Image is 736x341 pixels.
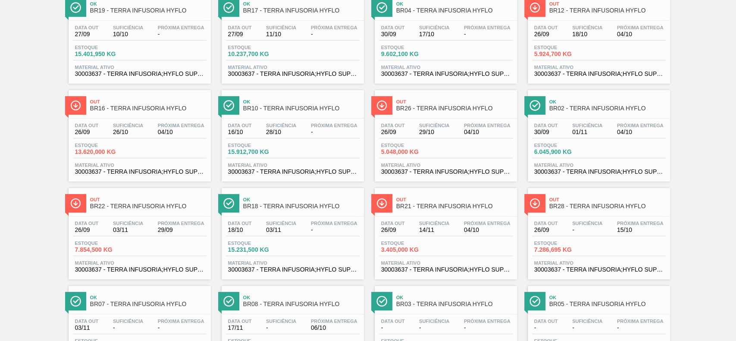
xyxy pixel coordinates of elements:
[368,84,521,181] a: ÍconeOutBR26 - TERRA INFUSORIA HYFLOData out26/09Suficiência29/10Próxima Entrega04/10Estoque5.048...
[266,325,296,331] span: -
[90,7,207,14] span: BR19 - TERRA INFUSORIA HYFLO
[534,163,664,168] span: Material ativo
[381,31,405,38] span: 30/09
[311,31,357,38] span: -
[228,31,252,38] span: 27/09
[70,100,81,111] img: Ícone
[381,45,442,50] span: Estoque
[381,247,442,253] span: 3.405,000 KG
[572,319,602,324] span: Suficiência
[228,149,288,155] span: 15.912,700 KG
[381,266,511,273] span: 30003637 - TERRA INFUSORIA;HYFLO SUPER CEL
[464,25,511,30] span: Próxima Entrega
[529,198,540,209] img: Ícone
[228,129,252,135] span: 16/10
[113,123,143,128] span: Suficiência
[534,65,664,70] span: Material ativo
[266,227,296,233] span: 03/11
[311,129,357,135] span: -
[243,295,360,300] span: Ok
[419,227,449,233] span: 14/11
[534,129,558,135] span: 30/09
[381,123,405,128] span: Data out
[381,221,405,226] span: Data out
[228,25,252,30] span: Data out
[464,123,511,128] span: Próxima Entrega
[266,319,296,324] span: Suficiência
[464,129,511,135] span: 04/10
[243,1,360,6] span: Ok
[534,247,595,253] span: 7.286,695 KG
[529,100,540,111] img: Ícone
[158,129,204,135] span: 04/10
[381,129,405,135] span: 26/09
[464,319,511,324] span: Próxima Entrega
[381,325,405,331] span: -
[75,227,99,233] span: 26/09
[228,247,288,253] span: 15.231,500 KG
[90,197,207,202] span: Out
[158,25,204,30] span: Próxima Entrega
[534,325,558,331] span: -
[617,227,664,233] span: 15/10
[617,221,664,226] span: Próxima Entrega
[75,51,135,57] span: 15.401,950 KG
[381,71,511,77] span: 30003637 - TERRA INFUSORIA;HYFLO SUPER CEL
[381,25,405,30] span: Data out
[572,227,602,233] span: -
[113,31,143,38] span: 10/10
[158,31,204,38] span: -
[311,25,357,30] span: Próxima Entrega
[75,325,99,331] span: 03/11
[617,319,664,324] span: Próxima Entrega
[158,319,204,324] span: Próxima Entrega
[75,65,204,70] span: Material ativo
[75,169,204,175] span: 30003637 - TERRA INFUSORIA;HYFLO SUPER CEL
[534,241,595,246] span: Estoque
[396,203,513,210] span: BR21 - TERRA INFUSORIA HYFLO
[419,25,449,30] span: Suficiência
[228,51,288,57] span: 10.237,700 KG
[90,1,207,6] span: Ok
[376,100,387,111] img: Ícone
[534,123,558,128] span: Data out
[549,295,666,300] span: Ok
[228,45,288,50] span: Estoque
[75,123,99,128] span: Data out
[228,325,252,331] span: 17/11
[228,143,288,148] span: Estoque
[549,203,666,210] span: BR28 - TERRA INFUSORIA HYFLO
[549,7,666,14] span: BR12 - TERRA INFUSORIA HYFLO
[572,221,602,226] span: Suficiência
[90,301,207,307] span: BR07 - TERRA INFUSORIA HYFLO
[223,100,234,111] img: Ícone
[534,169,664,175] span: 30003637 - TERRA INFUSORIA;HYFLO SUPER CEL
[228,227,252,233] span: 18/10
[75,71,204,77] span: 30003637 - TERRA INFUSORIA;HYFLO SUPER CEL
[70,198,81,209] img: Ícone
[572,325,602,331] span: -
[70,2,81,13] img: Ícone
[228,260,357,266] span: Material ativo
[381,241,442,246] span: Estoque
[113,319,143,324] span: Suficiência
[521,181,674,279] a: ÍconeOutBR28 - TERRA INFUSORIA HYFLOData out26/09Suficiência-Próxima Entrega15/10Estoque7.286,695...
[617,25,664,30] span: Próxima Entrega
[381,149,442,155] span: 5.048,000 KG
[113,25,143,30] span: Suficiência
[228,241,288,246] span: Estoque
[243,7,360,14] span: BR17 - TERRA INFUSORIA HYFLO
[617,31,664,38] span: 04/10
[228,319,252,324] span: Data out
[311,325,357,331] span: 06/10
[396,1,513,6] span: Ok
[75,45,135,50] span: Estoque
[396,301,513,307] span: BR03 - TERRA INFUSORIA HYFLO
[464,325,511,331] span: -
[381,143,442,148] span: Estoque
[113,227,143,233] span: 03/11
[70,296,81,307] img: Ícone
[376,296,387,307] img: Ícone
[228,221,252,226] span: Data out
[223,2,234,13] img: Ícone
